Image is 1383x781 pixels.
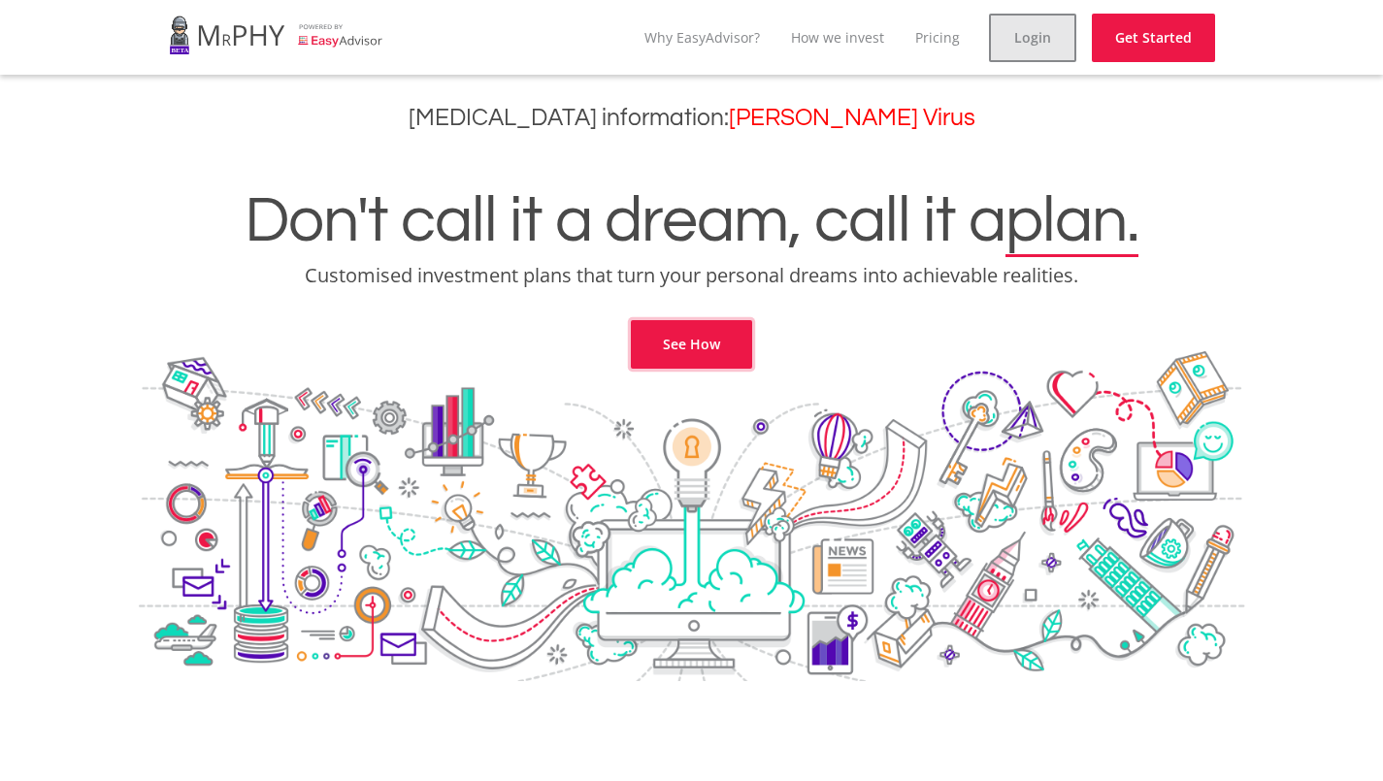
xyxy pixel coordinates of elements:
p: Customised investment plans that turn your personal dreams into achievable realities. [15,262,1368,289]
h1: Don't call it a dream, call it a [15,188,1368,254]
h3: [MEDICAL_DATA] information: [15,104,1368,132]
a: Get Started [1092,14,1215,62]
a: [PERSON_NAME] Virus [729,106,975,130]
a: Why EasyAdvisor? [644,28,760,47]
span: plan. [1005,188,1138,254]
a: Login [989,14,1076,62]
a: How we invest [791,28,884,47]
a: Pricing [915,28,960,47]
a: See How [631,320,752,369]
